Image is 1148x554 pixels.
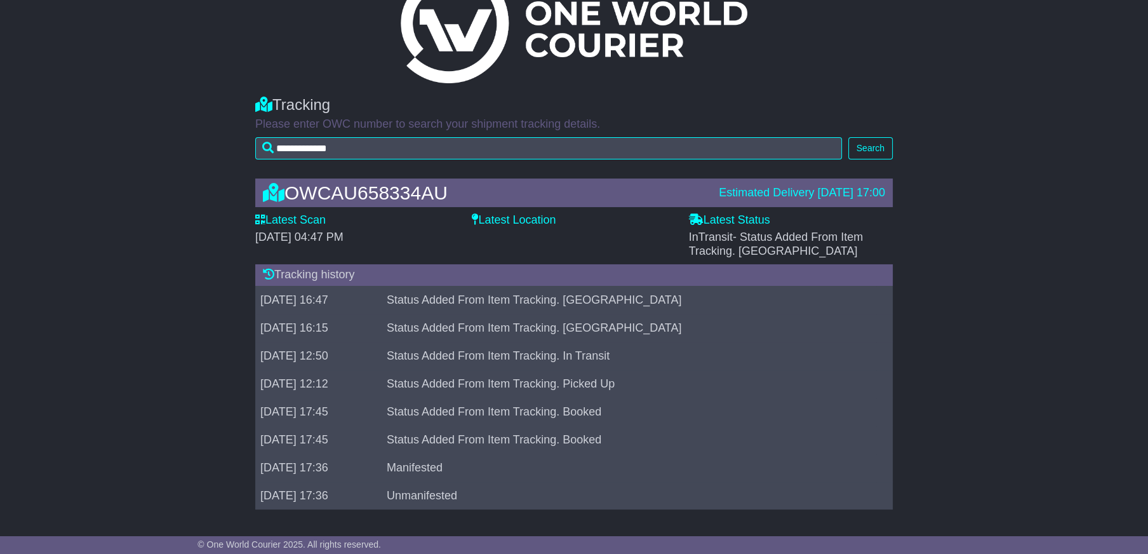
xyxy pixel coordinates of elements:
[382,370,876,398] td: Status Added From Item Tracking. Picked Up
[255,426,382,454] td: [DATE] 17:45
[382,398,876,426] td: Status Added From Item Tracking. Booked
[689,231,863,257] span: - Status Added From Item Tracking. [GEOGRAPHIC_DATA]
[255,314,382,342] td: [DATE] 16:15
[689,213,770,227] label: Latest Status
[257,182,712,203] div: OWCAU658334AU
[255,342,382,370] td: [DATE] 12:50
[382,342,876,370] td: Status Added From Item Tracking. In Transit
[255,96,893,114] div: Tracking
[472,213,556,227] label: Latest Location
[255,264,893,286] div: Tracking history
[719,186,885,200] div: Estimated Delivery [DATE] 17:00
[255,213,326,227] label: Latest Scan
[197,539,381,550] span: © One World Courier 2025. All rights reserved.
[382,426,876,454] td: Status Added From Item Tracking. Booked
[382,454,876,482] td: Manifested
[382,314,876,342] td: Status Added From Item Tracking. [GEOGRAPHIC_DATA]
[255,454,382,482] td: [DATE] 17:36
[689,231,863,257] span: InTransit
[255,286,382,314] td: [DATE] 16:47
[255,370,382,398] td: [DATE] 12:12
[255,398,382,426] td: [DATE] 17:45
[382,286,876,314] td: Status Added From Item Tracking. [GEOGRAPHIC_DATA]
[382,482,876,510] td: Unmanifested
[255,118,893,132] p: Please enter OWC number to search your shipment tracking details.
[255,231,344,243] span: [DATE] 04:47 PM
[848,137,893,159] button: Search
[255,482,382,510] td: [DATE] 17:36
